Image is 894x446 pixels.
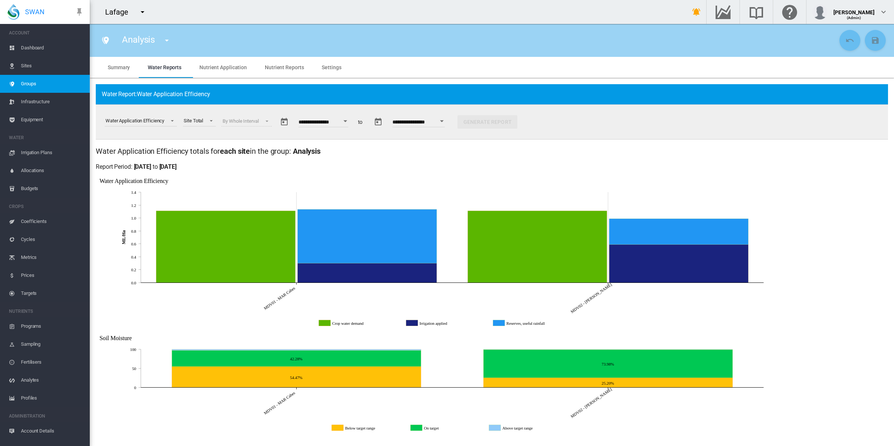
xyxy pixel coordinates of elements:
[7,4,19,20] img: SWAN-Landscape-Logo-Colour-drop.png
[121,230,126,244] tspan: ML/Ha
[21,317,84,335] span: Programs
[21,284,84,302] span: Targets
[468,211,607,282] g: Crop water demand MDV02 - MAR Canet 1.1128895764246354
[411,320,494,327] g: Irrigation applied
[263,285,296,311] tspan: MDV01 - MAR Cabes
[131,241,137,246] tspan: 0.6
[499,320,582,327] g: Reserves, useful rainfall
[298,263,437,282] g: Irrigation applied MDV01 - MAR Cabes 0.30361517783172776
[293,147,321,156] span: Analysis
[96,163,132,170] span: Report Period:
[132,366,136,370] tspan: 50
[148,64,181,70] span: Water Reports
[484,378,733,387] g: Below target range MDV02 - MAR Canet 31
[108,64,130,70] span: Summary
[609,219,748,244] g: Reserves, useful rainfall MDV02 - MAR Canet 0.3999361034205934
[135,4,150,19] button: icon-menu-down
[277,114,292,129] button: md-calendar
[105,7,135,17] div: Lafage
[484,349,733,349] g: Above target range MDV02 - MAR Canet 1
[102,90,210,98] span: Water Report:
[9,27,84,39] span: ACCOUNT
[495,425,570,432] g: Above target range
[833,6,875,13] div: [PERSON_NAME]
[21,335,84,353] span: Sampling
[105,118,164,123] div: Water Application Efficiency
[223,118,258,124] div: By Whole Interval
[98,33,113,48] button: Click to go to list of groups
[9,410,84,422] span: ADMINISTRATION
[21,111,84,129] span: Equipment
[220,147,250,156] b: each site
[172,349,421,350] g: Above target range MDV01 - MAR Cabes 4
[131,254,137,259] tspan: 0.4
[371,114,386,129] button: md-calendar
[159,163,177,170] span: [DATE]
[336,425,410,432] g: Below target range
[131,190,137,194] tspan: 1.4
[21,57,84,75] span: Sites
[211,147,291,156] span: for in the group:
[137,91,210,98] span: Water Application Efficiency
[156,211,296,282] g: Crop water demand MDV01 - MAR Cabes 1.112894547703948
[570,387,612,419] tspan: MDV02 - [PERSON_NAME]
[435,114,449,128] button: Open calendar
[21,180,84,198] span: Budgets
[812,4,827,19] img: profile.jpg
[162,36,171,45] md-icon: icon-menu-down
[21,75,84,93] span: Groups
[845,36,854,45] md-icon: icon-undo
[21,162,84,180] span: Allocations
[781,7,799,16] md-icon: Click here for help
[847,16,861,20] span: (Admin)
[322,320,405,327] g: Crop water demand
[184,118,203,123] div: Site Total
[134,163,151,170] span: [DATE]
[9,201,84,213] span: CROPS
[839,30,860,51] button: Cancel Changes
[21,39,84,57] span: Dashboard
[298,119,348,127] input: Enter Date
[392,119,445,127] input: Enter Date
[21,353,84,371] span: Fertilisers
[153,163,158,170] span: to
[122,34,155,45] span: Analysis
[9,305,84,317] span: NUTRIENTS
[298,209,437,263] g: Reserves, useful rainfall MDV01 - MAR Cabes 0.8331778649517088
[134,385,137,390] tspan: 0
[172,350,421,366] g: On target MDV01 - MAR Cabes 52
[101,36,110,45] md-icon: icon-map-marker-multiple
[138,7,147,16] md-icon: icon-menu-down
[570,282,612,314] tspan: MDV02 - [PERSON_NAME]
[190,147,209,156] span: totals
[131,267,136,272] tspan: 0.2
[609,244,748,282] g: Irrigation applied MDV02 - MAR Canet 0.5889693795632349
[131,216,137,220] tspan: 1.0
[131,203,136,207] tspan: 1.2
[339,114,352,128] button: Open calendar
[21,93,84,111] span: Infrastructure
[747,7,765,16] md-icon: Search the knowledge base
[484,349,733,378] g: On target MDV02 - MAR Canet 91
[172,366,421,387] g: Below target range MDV01 - MAR Cabes 67
[131,229,137,233] tspan: 0.8
[879,7,888,16] md-icon: icon-chevron-down
[9,132,84,144] span: WATER
[25,7,45,16] span: SWAN
[265,64,304,70] span: Nutrient Reports
[199,64,247,70] span: Nutrient Application
[714,7,732,16] md-icon: Go to the Data Hub
[159,33,174,48] button: icon-menu-down
[358,119,363,126] span: to
[131,280,137,285] tspan: 0.0
[871,36,880,45] md-icon: icon-content-save
[21,230,84,248] span: Cycles
[692,7,701,16] md-icon: icon-bell-ring
[416,425,490,432] g: On target
[21,144,84,162] span: Irrigation Plans
[21,266,84,284] span: Prices
[689,4,704,19] button: icon-bell-ring
[130,347,137,351] tspan: 100
[21,213,84,230] span: Coefficients
[21,248,84,266] span: Metrics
